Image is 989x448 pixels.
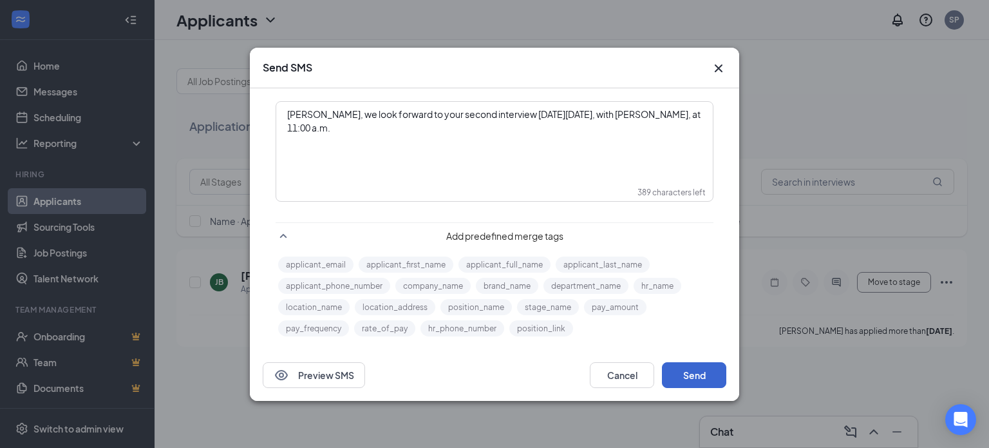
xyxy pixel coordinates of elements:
h3: Send SMS [263,61,312,75]
span: [PERSON_NAME], we look forward to your second interview [DATE][DATE], with [PERSON_NAME], at 11:0... [287,108,702,133]
button: position_name [440,299,512,315]
button: EyePreview SMS [263,362,365,388]
button: Cancel [590,362,654,388]
button: pay_frequency [278,320,349,336]
button: location_address [355,299,435,315]
button: applicant_email [278,257,353,273]
button: applicant_first_name [359,257,453,273]
button: hr_name [634,278,681,294]
button: pay_amount [584,299,646,315]
button: position_link [509,320,573,336]
div: Enter your message here [277,102,712,167]
div: Open Intercom Messenger [945,404,976,435]
svg: SmallChevronUp [276,228,291,244]
button: applicant_last_name [556,257,650,273]
button: department_name [543,278,628,294]
button: location_name [278,299,350,315]
button: brand_name [476,278,538,294]
button: Send [662,362,726,388]
button: applicant_phone_number [278,278,390,294]
div: Add predefined merge tags [276,222,713,244]
button: applicant_full_name [458,257,551,273]
button: Close [711,61,726,76]
svg: Eye [274,367,289,383]
svg: Cross [711,61,726,76]
button: rate_of_pay [354,320,415,336]
span: Add predefined merge tags [296,229,713,242]
button: hr_phone_number [420,320,504,336]
div: 389 characters left [637,187,706,198]
button: company_name [395,278,471,294]
button: stage_name [517,299,579,315]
